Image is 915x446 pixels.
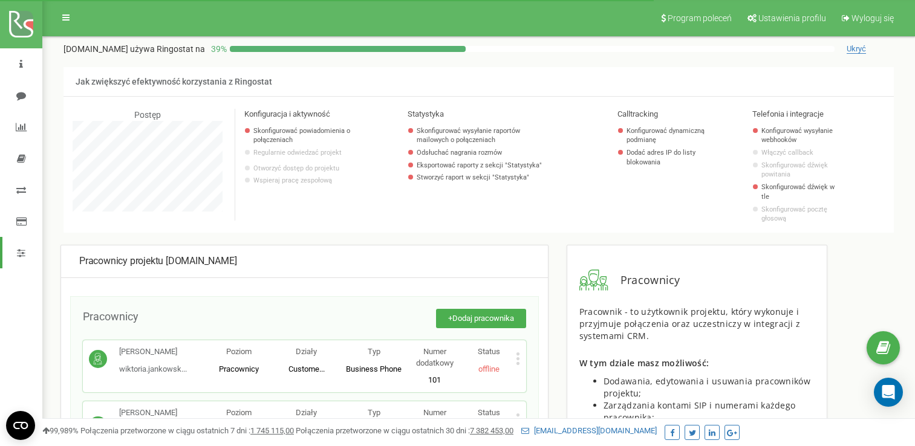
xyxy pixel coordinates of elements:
span: Numer dodatkowy [416,408,454,428]
div: Open Intercom Messenger [874,378,903,407]
span: Wyloguj się [852,13,894,23]
button: Open CMP widget [6,411,35,440]
span: Pracownicy [219,364,259,373]
span: Zarządzania kontami SIP i numerami każdego pracownika; [604,399,796,423]
span: Ustawienia profilu [758,13,826,23]
span: Działy [296,347,317,356]
span: Konfiguracja i aktywność [244,109,330,118]
span: Typ [368,347,380,356]
p: Regularnie odwiedzać projekt [253,148,356,158]
p: 101 [408,375,461,386]
a: Konfigurować wysyłanie webhooków [761,126,844,145]
span: Custome... [288,364,325,373]
span: Jak zwiększyć efektywność korzystania z Ringostat [76,77,272,86]
u: 1 745 115,00 [250,426,294,435]
a: Odsłuchać nagrania rozmów [417,148,552,158]
span: Pracownik - to użytkownik projektu, który wykonuje i przyjmuje połączenia oraz uczestniczy w inte... [579,306,801,341]
span: Pracownicy [608,273,680,288]
button: +Dodaj pracownika [436,309,526,329]
a: Dodać adres IP do listy blokowania [627,148,709,167]
span: Calltracking [617,109,658,118]
a: Skonfigurować dźwięk w tle [761,183,844,201]
span: wiktoria.jankowsk... [119,364,187,373]
span: Połączenia przetworzone w ciągu ostatnich 30 dni : [296,426,513,435]
span: Poziom [226,347,252,356]
span: Ukryć [847,44,866,54]
span: offline [478,364,500,373]
p: [PERSON_NAME] [119,407,205,419]
a: Konfigurować dynamiczną podmianę [627,126,709,145]
span: Poziom [226,408,252,417]
a: Eksportować raporty z sekcji "Statystyka" [417,161,552,170]
span: 99,989% [42,426,79,435]
a: Włączyć callback [761,148,844,158]
span: Dodaj pracownika [452,314,514,323]
span: Statystyka [408,109,444,118]
p: [DOMAIN_NAME] [63,43,205,55]
span: Numer dodatkowy [416,347,454,367]
a: Stworzyć raport w sekcji "Statystyka" [417,173,552,183]
span: używa Ringostat na [130,44,205,54]
a: Skonfigurować dźwięk powitania [761,161,844,179]
span: Pracownicy projektu [79,255,163,267]
span: Status [478,408,500,417]
a: Otworzyć dostęp do projektu [253,164,356,173]
span: Pracownicy [83,310,138,323]
p: Wspieraj pracę zespołową [253,176,356,186]
u: 7 382 453,00 [470,426,513,435]
a: Skonfigurować wysyłanie raportów mailowych o połączeniach [417,126,552,145]
p: 39 % [205,43,230,55]
div: [DOMAIN_NAME] [79,254,530,268]
a: [EMAIL_ADDRESS][DOMAIN_NAME] [521,426,657,435]
span: W tym dziale masz możliwość: [579,357,709,369]
span: Status [478,347,500,356]
span: Business Phone [346,364,402,373]
p: [PERSON_NAME] [119,346,187,358]
a: Skonfigurować pocztę głosową [761,205,844,224]
img: ringostat logo [9,11,33,37]
span: Dodawania, edytowania i usuwania pracowników projektu; [604,375,810,399]
span: Telefonia i integracje [752,109,824,118]
a: Skonfigurować powiadomienia o połączeniach [253,126,356,145]
span: Typ [368,408,380,417]
span: Połączenia przetworzone w ciągu ostatnich 7 dni : [80,426,294,435]
span: Program poleceń [668,13,732,23]
span: Postęp [134,110,161,120]
span: Działy [296,408,317,417]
